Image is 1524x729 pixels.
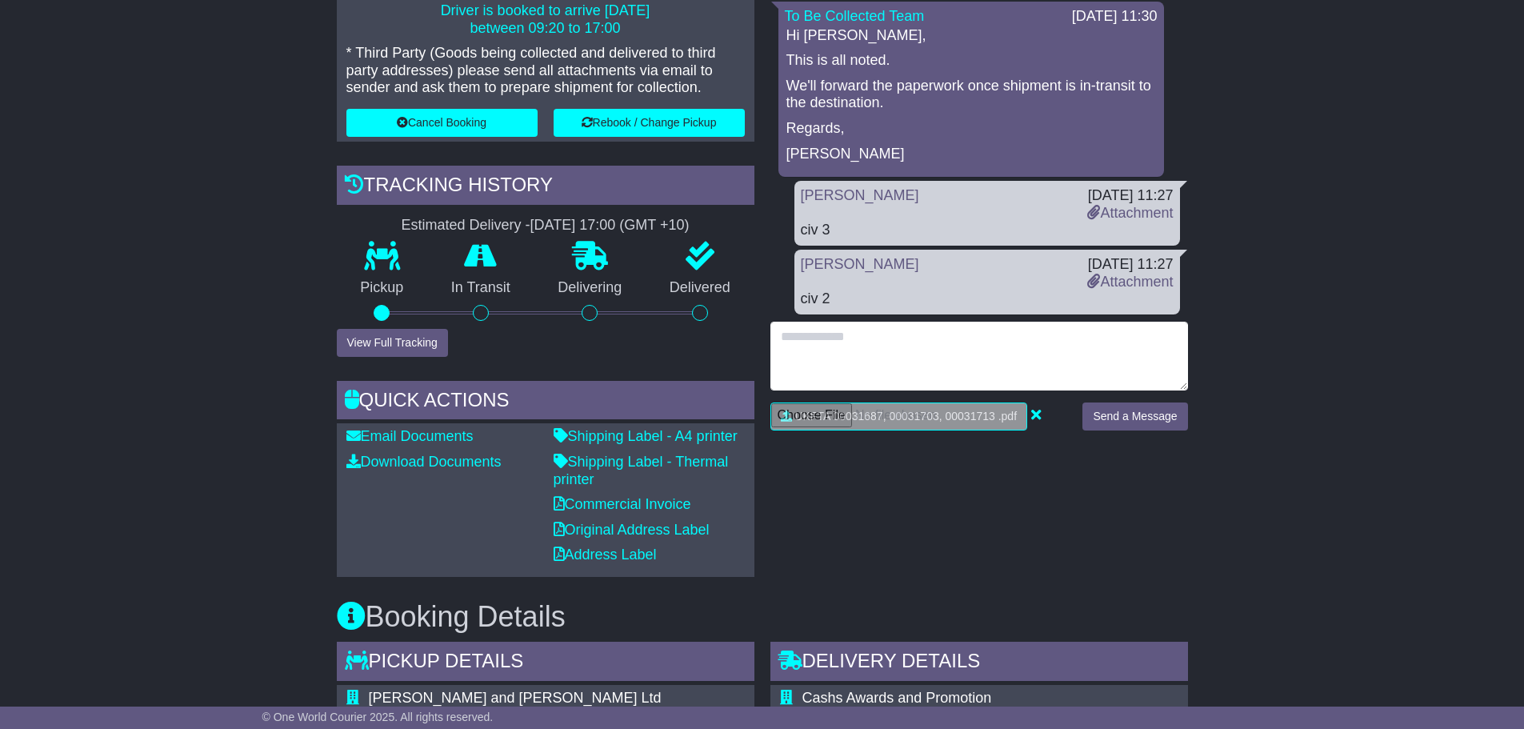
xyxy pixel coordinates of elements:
[346,2,745,37] p: Driver is booked to arrive [DATE] between 09:20 to 17:00
[1072,8,1158,26] div: [DATE] 11:30
[554,454,729,487] a: Shipping Label - Thermal printer
[1087,256,1173,274] div: [DATE] 11:27
[554,547,657,563] a: Address Label
[346,45,745,97] p: * Third Party (Goods being collected and delivered to third party addresses) please send all atta...
[786,78,1156,112] p: We'll forward the paperwork once shipment is in-transit to the destination.
[337,601,1188,633] h3: Booking Details
[554,109,745,137] button: Rebook / Change Pickup
[554,496,691,512] a: Commercial Invoice
[801,256,919,272] a: [PERSON_NAME]
[346,454,502,470] a: Download Documents
[802,690,992,706] span: Cashs Awards and Promotion
[801,290,1174,308] div: civ 2
[337,217,754,234] div: Estimated Delivery -
[337,381,754,424] div: Quick Actions
[337,279,428,297] p: Pickup
[785,8,925,24] a: To Be Collected Team
[534,279,646,297] p: Delivering
[337,166,754,209] div: Tracking history
[427,279,534,297] p: In Transit
[346,428,474,444] a: Email Documents
[1082,403,1187,431] button: Send a Message
[770,642,1188,685] div: Delivery Details
[530,217,690,234] div: [DATE] 17:00 (GMT +10)
[786,120,1156,138] p: Regards,
[786,27,1156,45] p: Hi [PERSON_NAME],
[337,329,448,357] button: View Full Tracking
[786,146,1156,163] p: [PERSON_NAME]
[1087,274,1173,290] a: Attachment
[337,642,754,685] div: Pickup Details
[369,690,662,706] span: [PERSON_NAME] and [PERSON_NAME] Ltd
[801,222,1174,239] div: civ 3
[554,428,738,444] a: Shipping Label - A4 printer
[262,711,494,723] span: © One World Courier 2025. All rights reserved.
[554,522,710,538] a: Original Address Label
[346,109,538,137] button: Cancel Booking
[786,52,1156,70] p: This is all noted.
[801,187,919,203] a: [PERSON_NAME]
[646,279,754,297] p: Delivered
[1087,205,1173,221] a: Attachment
[1087,187,1173,205] div: [DATE] 11:27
